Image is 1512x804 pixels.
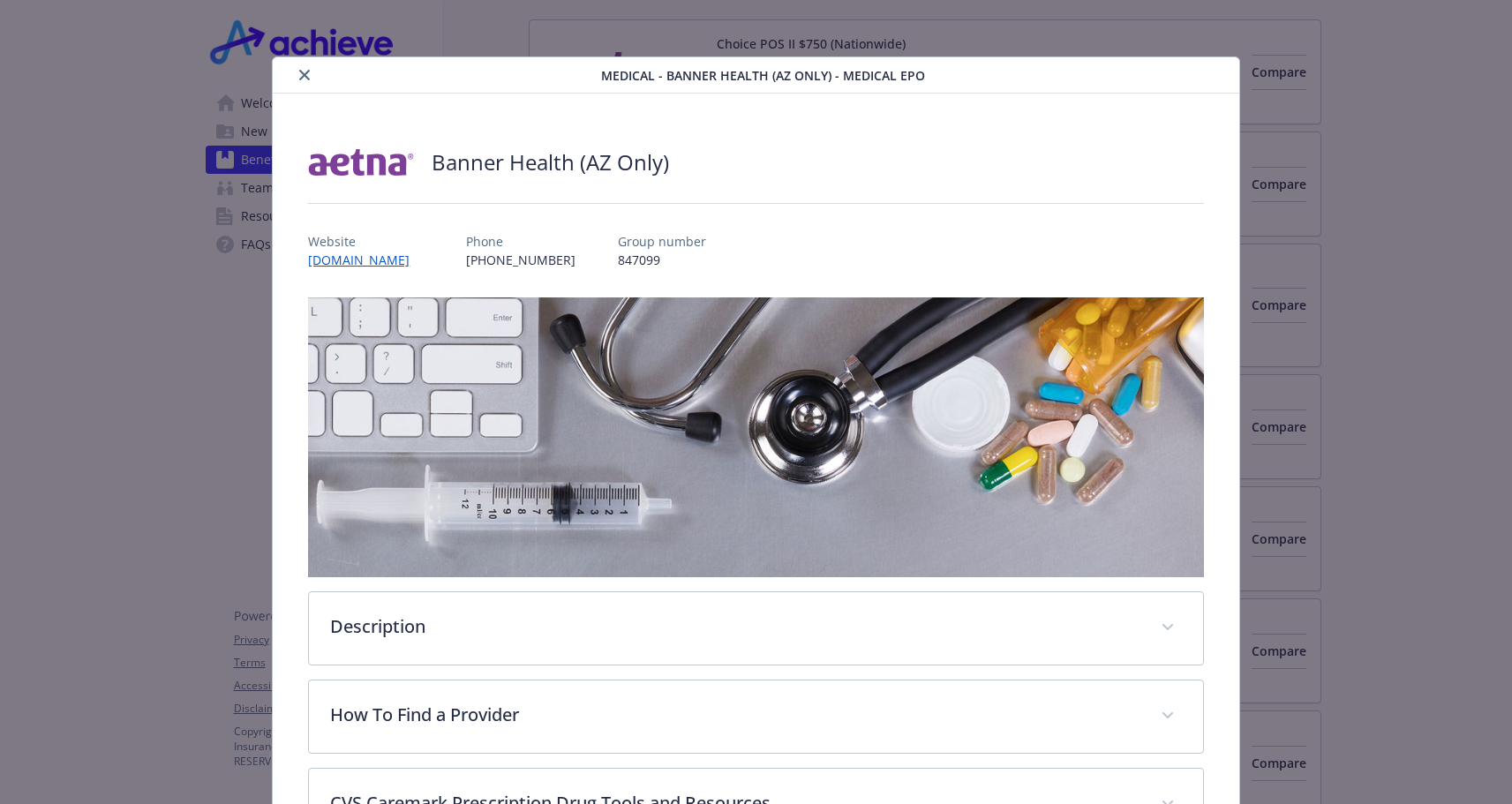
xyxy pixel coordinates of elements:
[466,251,575,269] p: [PHONE_NUMBER]
[309,592,1202,665] div: Description
[309,680,1202,753] div: How To Find a Provider
[308,232,424,251] p: Website
[308,136,414,189] img: Aetna Inc
[330,613,1139,640] p: Description
[294,64,315,86] button: close
[618,251,706,269] p: 847099
[330,702,1139,728] p: How To Find a Provider
[618,232,706,251] p: Group number
[308,297,1203,577] img: banner
[466,232,575,251] p: Phone
[601,66,925,85] span: Medical - Banner Health (AZ Only) - Medical EPO
[432,147,669,177] h2: Banner Health (AZ Only)
[308,252,424,268] a: [DOMAIN_NAME]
